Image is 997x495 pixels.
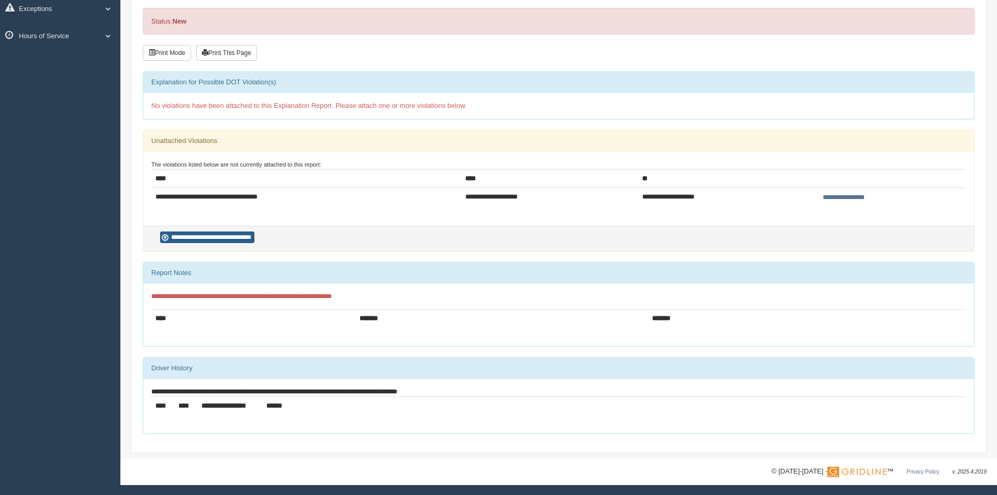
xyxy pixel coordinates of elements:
[151,102,467,109] span: No violations have been attached to this Explanation Report. Please attach one or more violations...
[196,45,257,61] button: Print This Page
[906,469,939,475] a: Privacy Policy
[143,262,974,283] div: Report Notes
[953,469,987,475] span: v. 2025.4.2019
[143,45,191,61] button: Print Mode
[143,8,974,35] div: Status:
[771,466,987,477] div: © [DATE]-[DATE] - ™
[143,72,974,93] div: Explanation for Possible DOT Violation(s)
[143,358,974,379] div: Driver History
[151,161,321,168] small: The violations listed below are not currently attached to this report:
[172,17,186,25] strong: New
[143,130,974,151] div: Unattached Violations
[827,467,887,477] img: Gridline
